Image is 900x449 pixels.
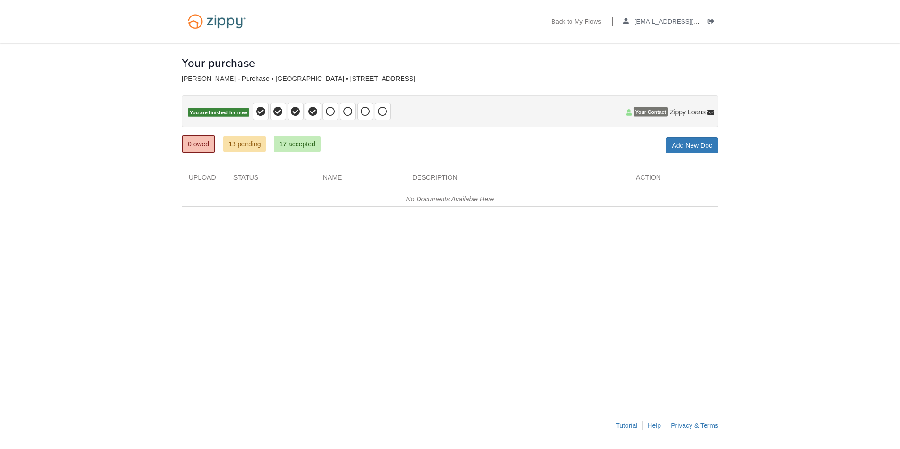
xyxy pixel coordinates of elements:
[708,18,718,27] a: Log out
[616,422,637,429] a: Tutorial
[623,18,742,27] a: edit profile
[551,18,601,27] a: Back to My Flows
[635,18,742,25] span: s.dorsey5@hotmail.com
[666,137,718,153] a: Add New Doc
[182,135,215,153] a: 0 owed
[406,195,494,203] em: No Documents Available Here
[182,9,252,33] img: Logo
[182,57,255,69] h1: Your purchase
[316,173,405,187] div: Name
[182,173,226,187] div: Upload
[223,136,266,152] a: 13 pending
[670,107,706,117] span: Zippy Loans
[671,422,718,429] a: Privacy & Terms
[629,173,718,187] div: Action
[647,422,661,429] a: Help
[274,136,320,152] a: 17 accepted
[188,108,249,117] span: You are finished for now
[634,107,668,117] span: Your Contact
[405,173,629,187] div: Description
[226,173,316,187] div: Status
[182,75,718,83] div: [PERSON_NAME] - Purchase • [GEOGRAPHIC_DATA] • [STREET_ADDRESS]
